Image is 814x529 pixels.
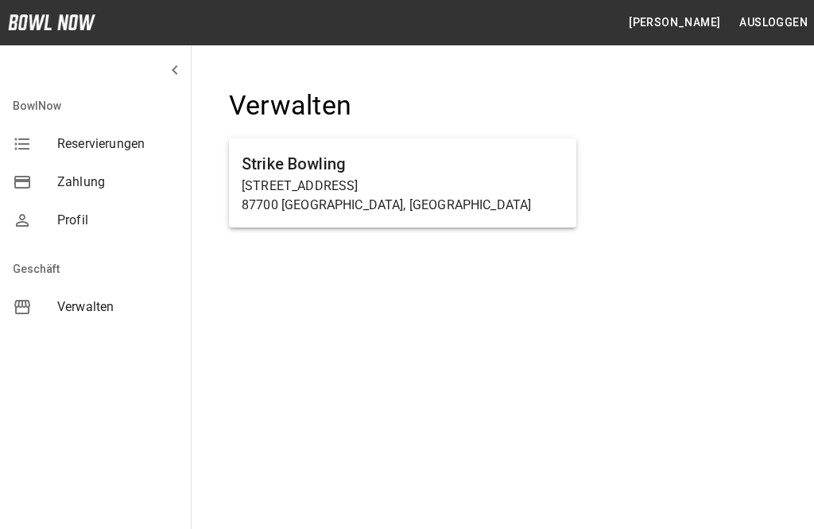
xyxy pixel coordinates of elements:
[57,298,178,317] span: Verwalten
[57,173,178,192] span: Zahlung
[622,8,727,37] button: [PERSON_NAME]
[733,8,814,37] button: Ausloggen
[57,211,178,230] span: Profil
[242,196,564,215] p: 87700 [GEOGRAPHIC_DATA], [GEOGRAPHIC_DATA]
[229,89,576,123] h4: Verwalten
[57,134,178,154] span: Reservierungen
[8,14,95,30] img: logo
[242,177,564,196] p: [STREET_ADDRESS]
[242,151,564,177] h6: Strike Bowling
